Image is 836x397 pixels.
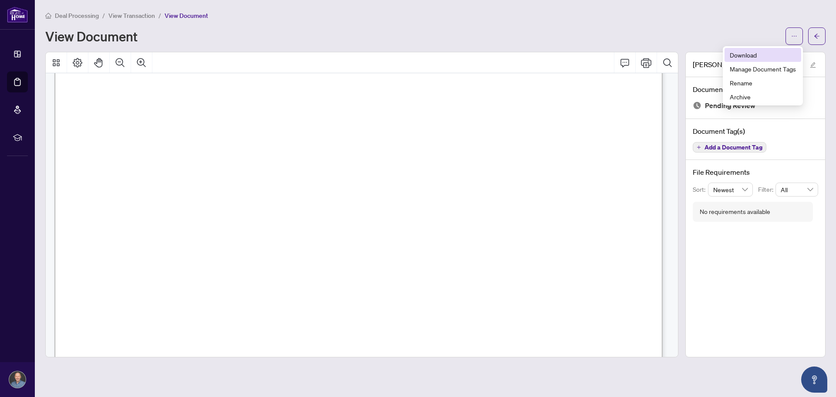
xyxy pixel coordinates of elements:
[730,92,796,102] span: Archive
[55,12,99,20] span: Deal Processing
[108,12,155,20] span: View Transaction
[791,33,797,39] span: ellipsis
[102,10,105,20] li: /
[693,101,701,110] img: Document Status
[9,371,26,388] img: Profile Icon
[801,366,827,393] button: Open asap
[697,145,701,149] span: plus
[693,126,818,136] h4: Document Tag(s)
[700,207,770,217] div: No requirements available
[158,10,161,20] li: /
[45,29,138,43] h1: View Document
[730,50,796,60] span: Download
[730,78,796,88] span: Rename
[810,62,816,68] span: edit
[781,183,813,196] span: All
[814,33,820,39] span: arrow-left
[693,167,818,177] h4: File Requirements
[730,64,796,74] span: Manage Document Tags
[705,144,762,150] span: Add a Document Tag
[693,185,708,194] p: Sort:
[7,7,28,23] img: logo
[165,12,208,20] span: View Document
[693,84,818,95] h4: Document Status
[758,185,775,194] p: Filter:
[45,13,51,19] span: home
[693,142,766,153] button: Add a Document Tag
[693,59,792,70] span: [PERSON_NAME] 2511631.pdf
[705,100,755,112] span: Pending Review
[713,183,748,196] span: Newest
